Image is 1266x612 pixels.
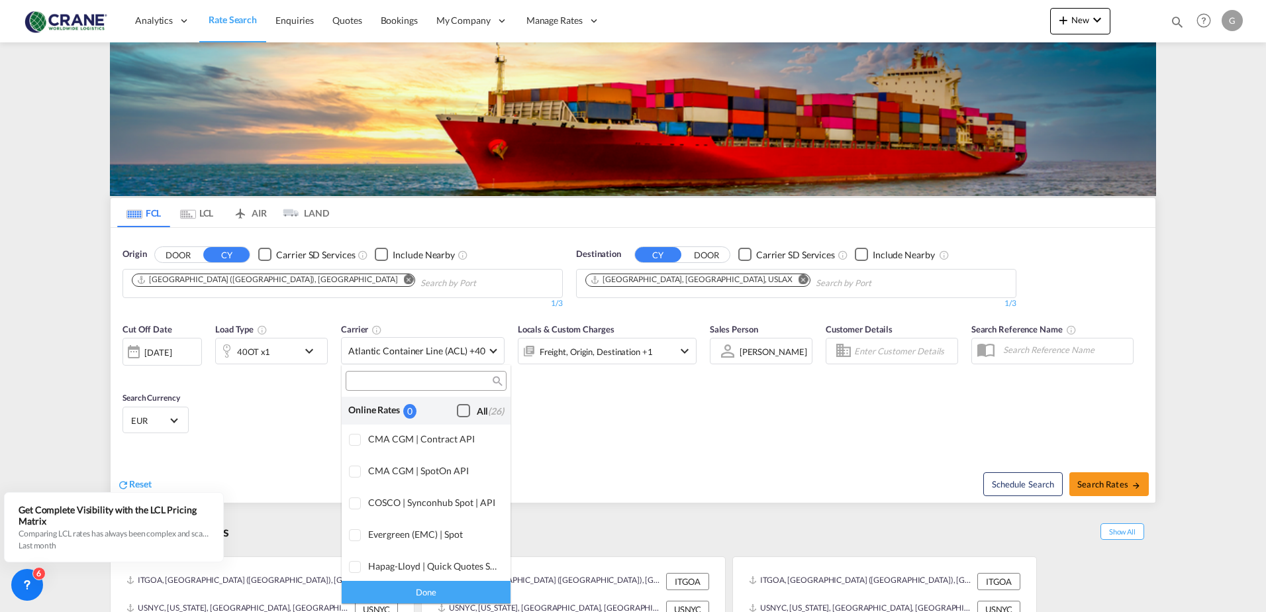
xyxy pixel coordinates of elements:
[368,433,500,444] div: CMA CGM | Contract API
[348,403,403,417] div: Online Rates
[403,404,416,418] div: 0
[477,405,504,418] div: All
[368,497,500,508] div: COSCO | Synconhub Spot | API
[457,403,504,417] md-checkbox: Checkbox No Ink
[368,465,500,476] div: CMA CGM | SpotOn API
[488,405,504,417] span: (26)
[491,376,501,386] md-icon: icon-magnify
[368,529,500,540] div: Evergreen (EMC) | Spot
[368,560,500,572] div: Hapag-Lloyd | Quick Quotes Spot
[342,580,511,603] div: Done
